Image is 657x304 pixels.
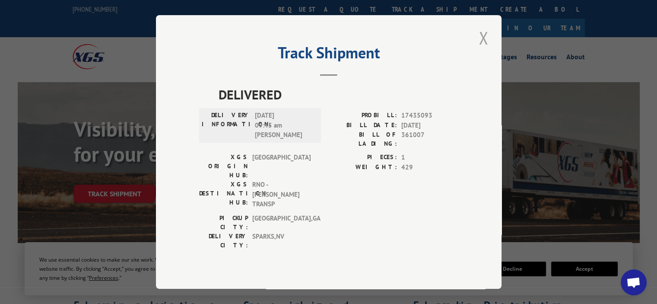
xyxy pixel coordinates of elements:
[202,111,251,140] label: DELIVERY INFORMATION:
[252,153,311,180] span: [GEOGRAPHIC_DATA]
[252,232,311,250] span: SPARKS , NV
[401,153,458,163] span: 1
[476,26,491,50] button: Close modal
[329,153,397,163] label: PIECES:
[329,163,397,173] label: WEIGHT:
[329,130,397,148] label: BILL OF LADING:
[199,180,248,209] label: XGS DESTINATION HUB:
[401,130,458,148] span: 361007
[199,214,248,232] label: PICKUP CITY:
[199,47,458,63] h2: Track Shipment
[621,269,647,295] a: Open chat
[252,180,311,209] span: RNO - [PERSON_NAME] TRANSP
[329,111,397,121] label: PROBILL:
[199,232,248,250] label: DELIVERY CITY:
[255,111,313,140] span: [DATE] 09:45 am [PERSON_NAME]
[401,163,458,173] span: 429
[219,85,458,104] span: DELIVERED
[401,121,458,131] span: [DATE]
[252,214,311,232] span: [GEOGRAPHIC_DATA] , GA
[199,153,248,180] label: XGS ORIGIN HUB:
[401,111,458,121] span: 17435093
[329,121,397,131] label: BILL DATE:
